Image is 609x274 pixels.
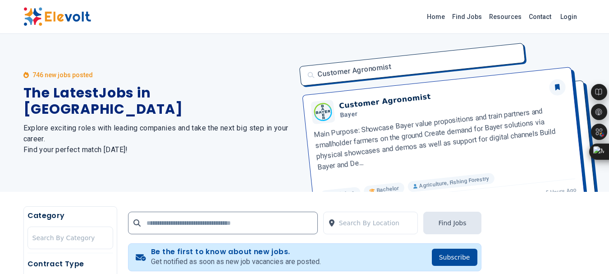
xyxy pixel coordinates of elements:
h5: Category [27,210,113,221]
a: Home [423,9,449,24]
img: Elevolt [23,7,91,26]
button: Find Jobs [423,212,481,234]
a: Find Jobs [449,9,485,24]
h2: Explore exciting roles with leading companies and take the next big step in your career. Find you... [23,123,294,155]
h4: Be the first to know about new jobs. [151,247,321,256]
h5: Contract Type [27,259,113,269]
a: Login [555,8,582,26]
h1: The Latest Jobs in [GEOGRAPHIC_DATA] [23,85,294,117]
p: Get notified as soon as new job vacancies are posted. [151,256,321,267]
a: Resources [485,9,525,24]
p: 746 new jobs posted [32,70,93,79]
a: Contact [525,9,555,24]
button: Subscribe [432,249,477,266]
